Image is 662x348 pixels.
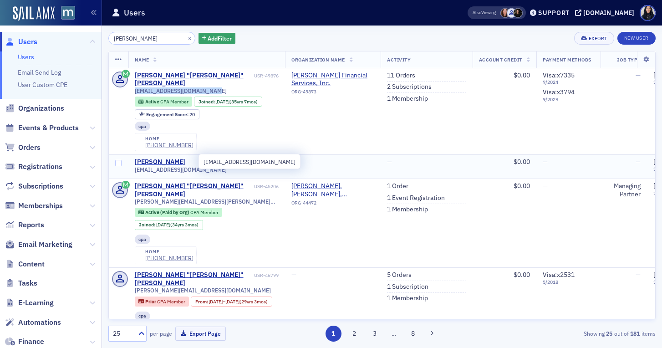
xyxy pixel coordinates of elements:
[13,6,55,21] img: SailAMX
[146,111,189,118] span: Engagement Score :
[5,201,63,211] a: Memberships
[18,240,72,250] span: Email Marketing
[583,9,634,17] div: [DOMAIN_NAME]
[139,222,156,228] span: Joined :
[514,158,530,166] span: $0.00
[514,71,530,79] span: $0.00
[145,136,194,142] div: home
[209,298,223,305] span: [DATE]
[5,103,64,113] a: Organizations
[113,329,133,338] div: 25
[18,143,41,153] span: Orders
[254,184,279,189] div: USR-45206
[135,72,253,87] div: [PERSON_NAME] "[PERSON_NAME]" [PERSON_NAME]
[291,271,296,279] span: —
[18,37,37,47] span: Users
[5,181,63,191] a: Subscriptions
[135,297,189,307] div: Prior: Prior: CPA Member
[135,166,227,173] span: [EMAIL_ADDRESS][DOMAIN_NAME]
[190,209,219,215] span: CPA Member
[150,329,172,338] label: per page
[145,98,160,105] span: Active
[514,271,530,279] span: $0.00
[124,7,145,18] h1: Users
[145,255,194,261] a: [PHONE_NUMBER]
[479,56,522,63] span: Account Credit
[156,222,199,228] div: (34yrs 3mos)
[387,283,428,291] a: 1 Subscription
[18,123,79,133] span: Events & Products
[543,97,594,102] span: 9 / 2029
[291,200,374,209] div: ORG-44472
[367,326,383,342] button: 3
[254,73,279,79] div: USR-49876
[135,87,227,94] span: [EMAIL_ADDRESS][DOMAIN_NAME]
[157,298,185,305] span: CPA Member
[5,37,37,47] a: Users
[18,53,34,61] a: Users
[291,182,374,198] a: [PERSON_NAME], [PERSON_NAME], [PERSON_NAME] & [PERSON_NAME], P.A. (Timonium, MD)
[199,99,216,105] span: Joined :
[215,98,229,105] span: [DATE]
[405,326,421,342] button: 8
[387,205,428,214] a: 1 Membership
[18,298,54,308] span: E-Learning
[387,95,428,103] a: 1 Membership
[18,181,63,191] span: Subscriptions
[543,88,575,96] span: Visa : x3794
[160,98,188,105] span: CPA Member
[225,298,239,305] span: [DATE]
[589,36,607,41] div: Export
[291,72,374,87] span: Hosse Financial Services, Inc.
[617,56,641,63] span: Job Type
[507,8,516,18] span: Justin Chase
[5,259,45,269] a: Content
[513,8,523,18] span: Lauren McDonough
[543,182,548,190] span: —
[18,201,63,211] span: Memberships
[18,162,62,172] span: Registrations
[5,162,62,172] a: Registrations
[5,298,54,308] a: E-Learning
[135,182,253,198] a: [PERSON_NAME] "[PERSON_NAME]" [PERSON_NAME]
[254,272,279,278] div: USR-46799
[135,122,151,131] div: cpa
[199,154,301,169] div: [EMAIL_ADDRESS][DOMAIN_NAME]
[18,259,45,269] span: Content
[607,182,641,198] div: Managing Partner
[18,278,37,288] span: Tasks
[5,220,44,230] a: Reports
[5,240,72,250] a: Email Marketing
[138,99,188,105] a: Active CPA Member
[326,326,341,342] button: 1
[55,6,75,21] a: View Homepage
[135,158,185,166] a: [PERSON_NAME]
[135,271,253,287] a: [PERSON_NAME] "[PERSON_NAME]" [PERSON_NAME]
[215,99,258,105] div: (35yrs 7mos)
[191,297,272,307] div: From: 1991-05-30 00:00:00
[538,9,570,17] div: Support
[387,83,432,91] a: 2 Subscriptions
[605,329,614,338] strong: 25
[575,10,637,16] button: [DOMAIN_NAME]
[387,182,408,190] a: 1 Order
[291,56,345,63] span: Organization Name
[473,10,481,15] div: Also
[473,10,496,16] span: Viewing
[18,81,67,89] a: User Custom CPE
[636,158,641,166] span: —
[387,271,412,279] a: 5 Orders
[145,142,194,148] a: [PHONE_NUMBER]
[291,182,374,198] span: Weil, Akman, Baylin & Coleman, P.A. (Timonium, MD)
[145,298,157,305] span: Prior
[145,249,194,255] div: home
[208,34,232,42] span: Add Filter
[18,337,44,347] span: Finance
[135,97,193,107] div: Active: Active: CPA Member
